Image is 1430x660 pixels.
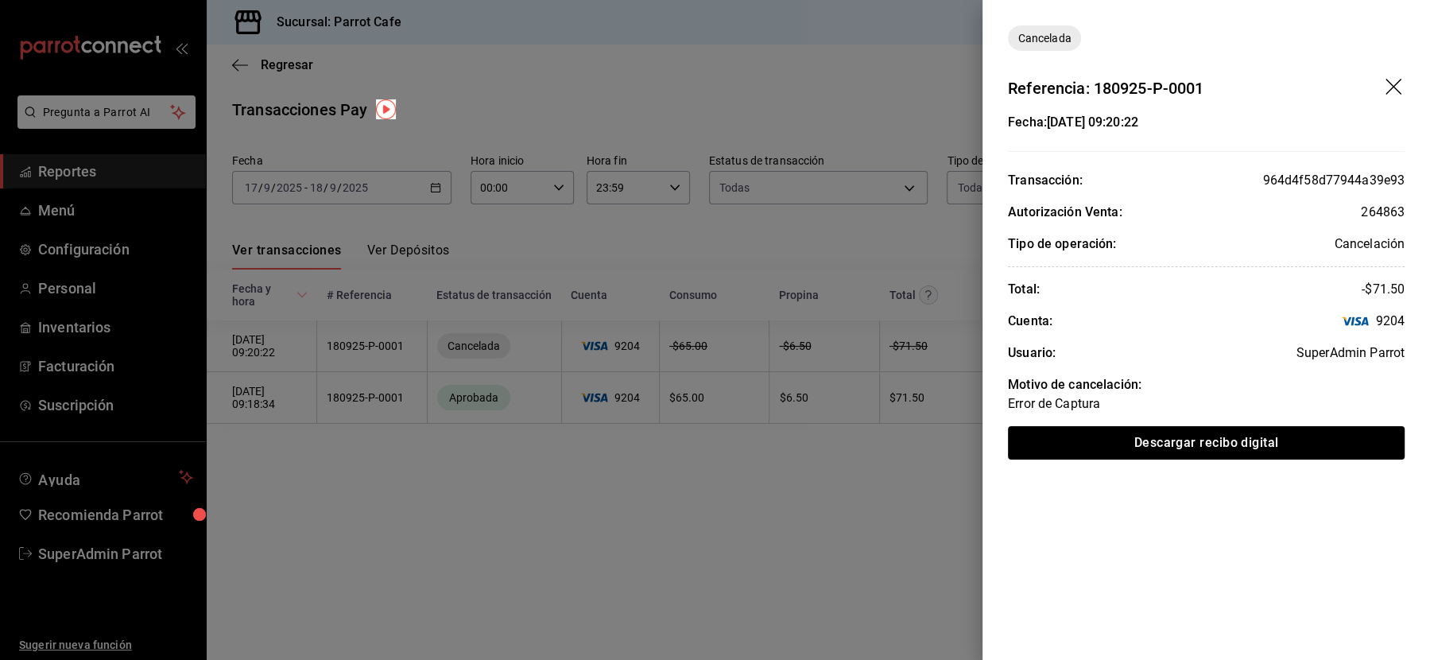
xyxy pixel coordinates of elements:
div: Total: [1008,280,1040,299]
div: Cancelación [1335,235,1405,254]
div: SuperAdmin Parrot [1296,344,1405,363]
img: Tooltip marker [376,99,396,119]
div: 964d4f58d77944a39e93 [1262,171,1405,190]
div: Referencia: 180925-P-0001 [1008,76,1203,100]
div: Motivo de cancelación: [1008,375,1405,394]
button: Descargar recibo digital [1008,426,1405,460]
div: Error de Captura [1008,394,1405,413]
span: Cancelada [1011,30,1077,47]
div: Transacciones canceladas por un usuario desde la terminal o el punto de venta. El monto total se ... [1008,25,1081,51]
span: - $ 71.50 [1362,281,1405,297]
div: Fecha: [DATE] 09:20:22 [1008,113,1138,132]
div: Tipo de operación: [1008,235,1116,254]
div: 264863 [1361,203,1405,222]
div: Usuario: [1008,344,1056,363]
div: Cuenta: [1008,312,1052,331]
span: 9204 [1341,312,1405,331]
div: Autorización Venta: [1008,203,1122,222]
div: Transacción: [1008,171,1083,190]
button: drag [1385,79,1405,98]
